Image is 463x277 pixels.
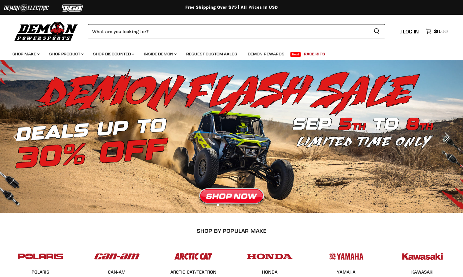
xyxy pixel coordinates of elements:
[224,204,226,206] li: Page dot 2
[93,247,141,266] img: POPULAR_MAKE_logo_1_adc20308-ab24-48c4-9fac-e3c1a623d575.jpg
[398,247,447,266] img: POPULAR_MAKE_logo_6_76e8c46f-2d1e-4ecc-b320-194822857d41.jpg
[217,204,219,206] li: Page dot 1
[45,48,87,60] a: Shop Product
[322,247,370,266] img: POPULAR_MAKE_logo_5_20258e7f-293c-4aac-afa8-159eaa299126.jpg
[403,28,419,35] span: Log in
[434,28,448,34] span: $0.00
[244,204,246,206] li: Page dot 5
[440,131,452,143] button: Next
[397,29,422,34] a: Log in
[11,131,23,143] button: Previous
[12,20,80,42] img: Demon Powersports
[3,2,49,14] img: Demon Electric Logo 2
[290,52,301,57] span: New!
[88,24,385,38] form: Product
[32,269,49,275] a: POLARIS
[8,45,446,60] ul: Main menu
[246,247,294,266] img: POPULAR_MAKE_logo_4_4923a504-4bac-4306-a1be-165a52280178.jpg
[8,227,456,234] h2: SHOP BY POPULAR MAKE
[8,48,43,60] a: Shop Make
[182,48,242,60] a: Request Custom Axles
[108,269,126,275] a: CAN-AM
[411,269,434,275] a: KAWASAKI
[262,269,277,275] a: HONDA
[230,204,233,206] li: Page dot 3
[369,24,385,38] button: Search
[299,48,330,60] a: Race Kits
[88,48,138,60] a: Shop Discounted
[243,48,289,60] a: Demon Rewards
[237,204,239,206] li: Page dot 4
[169,247,217,266] img: POPULAR_MAKE_logo_3_027535af-6171-4c5e-a9bc-f0eccd05c5d6.jpg
[337,269,355,275] a: YAMAHA
[139,48,180,60] a: Inside Demon
[170,269,216,275] a: ARCTIC CAT/TEXTRON
[88,24,369,38] input: Search
[16,247,65,266] img: POPULAR_MAKE_logo_2_dba48cf1-af45-46d4-8f73-953a0f002620.jpg
[49,2,96,14] img: TGB Logo 2
[422,27,451,36] a: $0.00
